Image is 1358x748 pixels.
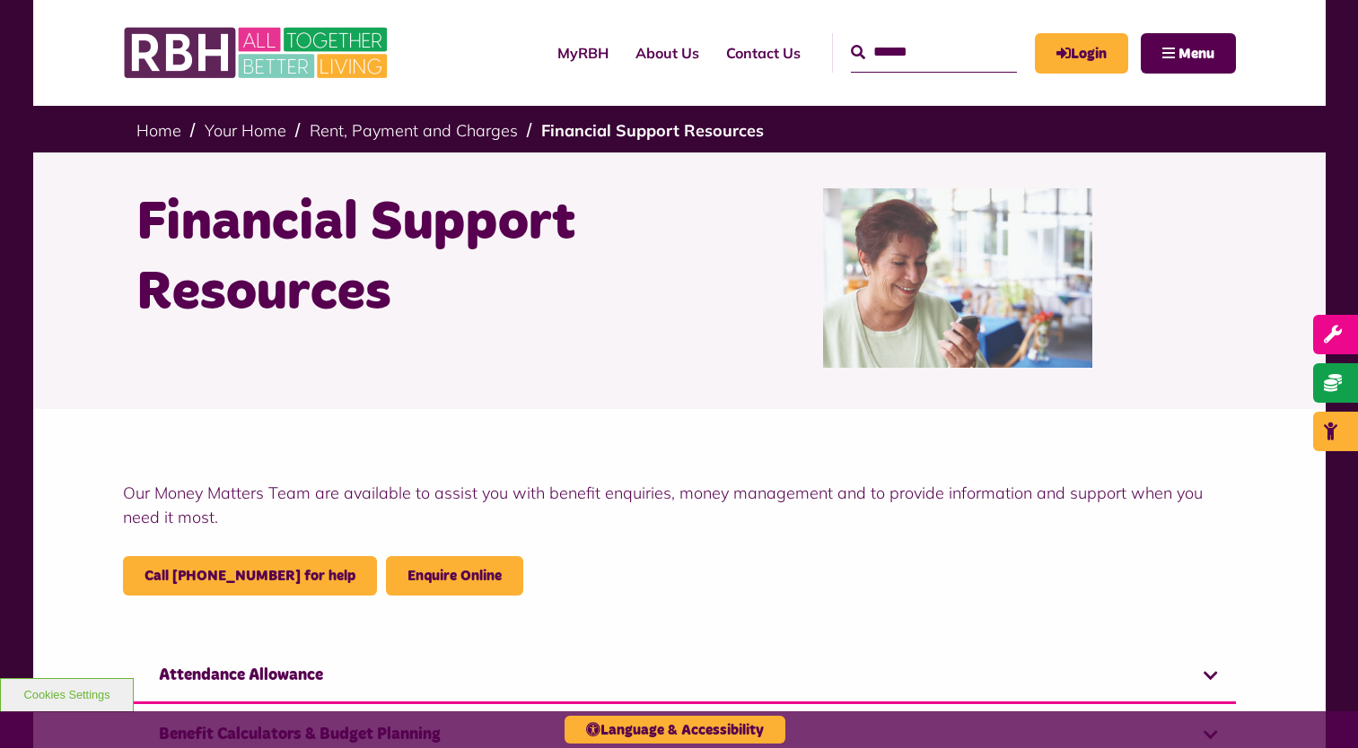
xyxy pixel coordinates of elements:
a: Financial Support Resources [541,120,764,141]
h1: Financial Support Resources [136,188,666,328]
img: 200284549 001 [823,188,1092,368]
iframe: Netcall Web Assistant for live chat [1277,667,1358,748]
p: Our Money Matters Team are available to assist you with benefit enquiries, money management and t... [123,481,1236,529]
button: Navigation [1141,33,1236,74]
a: Enquire Online - open in a new tab [407,569,502,583]
a: Attendance Allowance [123,649,1236,704]
input: Search [851,33,1017,72]
a: About Us [622,29,713,77]
a: Rent, Payment and Charges [310,120,518,141]
a: Contact Us [713,29,814,77]
a: Home [136,120,181,141]
img: RBH [123,18,392,88]
a: call 0800 027 7769 [145,569,355,583]
a: Your Home [205,120,286,141]
a: MyRBH [544,29,622,77]
button: Language & Accessibility [565,716,785,744]
span: Menu [1178,47,1214,61]
a: MyRBH [1035,33,1128,74]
